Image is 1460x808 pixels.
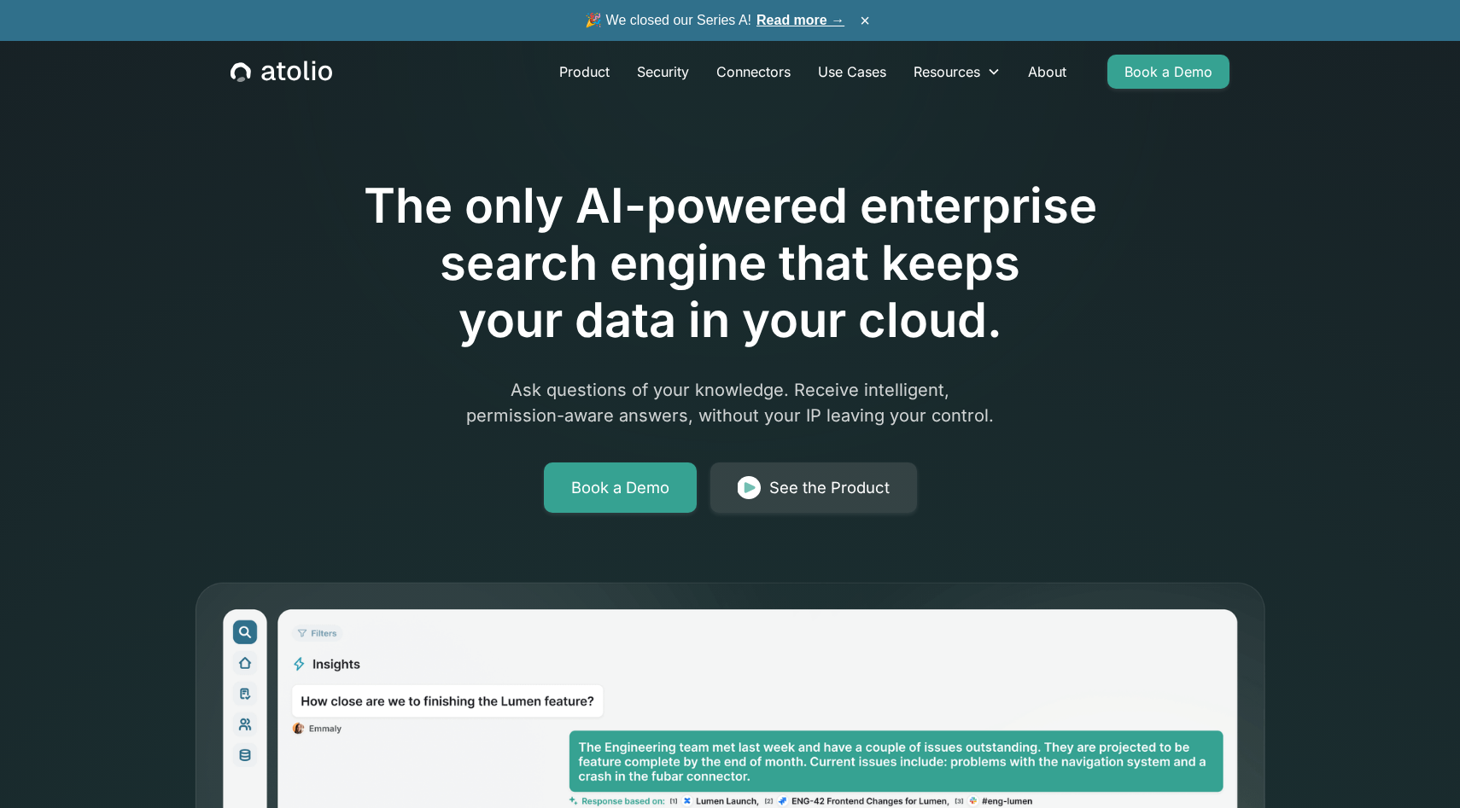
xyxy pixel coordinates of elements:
[914,61,980,82] div: Resources
[900,55,1014,89] div: Resources
[402,377,1058,428] p: Ask questions of your knowledge. Receive intelligent, permission-aware answers, without your IP l...
[769,476,890,500] div: See the Product
[293,177,1167,350] h1: The only AI-powered enterprise search engine that keeps your data in your cloud.
[546,55,623,89] a: Product
[585,10,844,31] span: 🎉 We closed our Series A!
[804,55,900,89] a: Use Cases
[756,13,844,27] a: Read more →
[544,462,697,514] a: Book a Demo
[855,11,875,30] button: ×
[623,55,703,89] a: Security
[703,55,804,89] a: Connectors
[710,462,917,514] a: See the Product
[1014,55,1080,89] a: About
[1107,55,1229,89] a: Book a Demo
[231,61,332,83] a: home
